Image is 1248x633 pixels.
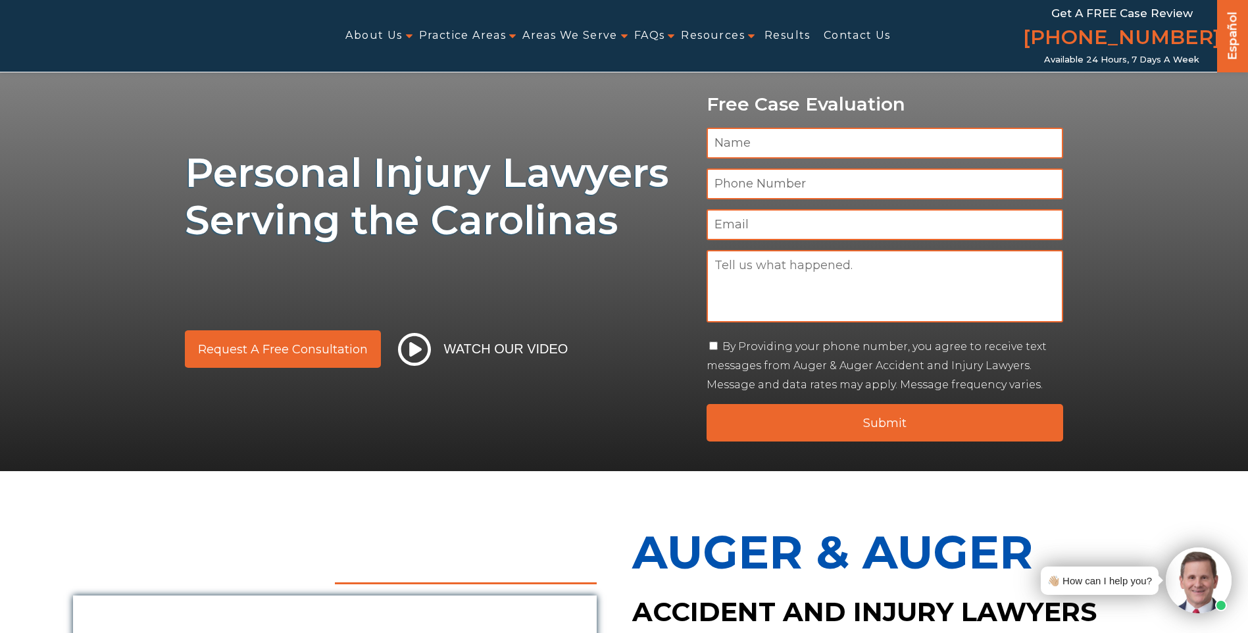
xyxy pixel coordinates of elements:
a: About Us [345,21,402,51]
div: 👋🏼 How can I help you? [1047,572,1152,590]
a: Resources [681,21,745,51]
p: Free Case Evaluation [707,94,1064,114]
a: Request a Free Consultation [185,330,381,368]
a: [PHONE_NUMBER] [1023,23,1220,55]
a: Practice Areas [419,21,507,51]
span: Get a FREE Case Review [1051,7,1193,20]
span: Available 24 Hours, 7 Days a Week [1044,55,1199,65]
h2: Accident and Injury Lawyers [632,594,1176,630]
img: sub text [185,251,570,301]
a: FAQs [634,21,665,51]
h1: Personal Injury Lawyers Serving the Carolinas [185,149,691,244]
button: Watch Our Video [394,332,572,367]
a: Areas We Serve [522,21,618,51]
input: Email [707,209,1064,240]
input: Phone Number [707,168,1064,199]
input: Name [707,128,1064,159]
span: Request a Free Consultation [198,343,368,355]
p: Auger & Auger [632,511,1176,594]
img: Auger & Auger Accident and Injury Lawyers Logo [8,20,213,52]
a: Results [764,21,811,51]
input: Submit [707,404,1064,442]
label: By Providing your phone number, you agree to receive text messages from Auger & Auger Accident an... [707,340,1047,391]
img: Intaker widget Avatar [1166,547,1232,613]
a: Contact Us [824,21,891,51]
